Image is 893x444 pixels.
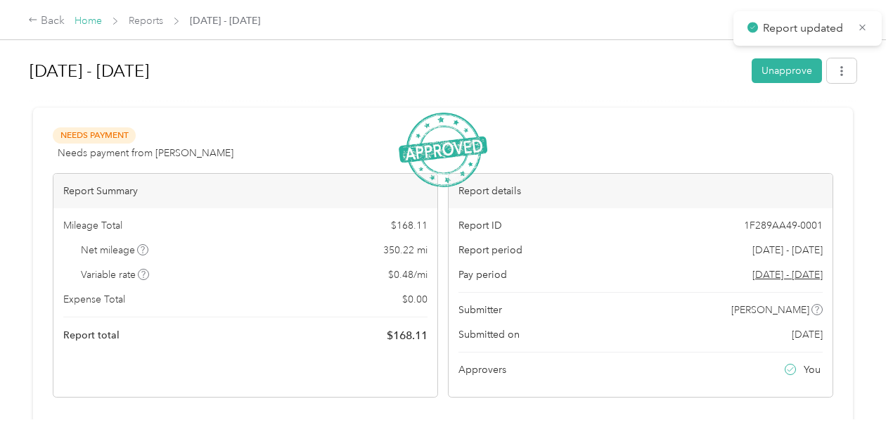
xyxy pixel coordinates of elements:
span: Net mileage [81,243,149,258]
span: Expense Total [63,292,125,307]
span: $ 0.00 [402,292,428,307]
span: [DATE] - [DATE] [190,13,260,28]
span: $ 168.11 [391,218,428,233]
h1: Sep 1 - 30, 2025 [30,54,742,88]
span: Report period [458,243,522,258]
span: Pay period [458,267,507,282]
div: Report details [449,174,833,208]
div: Report Summary [53,174,437,208]
span: $ 168.11 [387,327,428,344]
img: ApprovedStamp [399,113,487,188]
a: Home [75,15,102,27]
span: Needs payment from [PERSON_NAME] [58,146,233,160]
div: Back [28,13,65,30]
span: [PERSON_NAME] [731,303,809,317]
span: 350.22 mi [383,243,428,258]
span: Report ID [458,218,502,233]
span: Needs Payment [53,127,136,144]
span: [DATE] - [DATE] [752,243,823,258]
span: $ 0.48 / mi [388,267,428,282]
span: [DATE] [792,327,823,342]
span: Go to pay period [752,267,823,282]
span: 1F289AA49-0001 [744,218,823,233]
span: Mileage Total [63,218,122,233]
iframe: Everlance-gr Chat Button Frame [814,365,893,444]
p: Report updated [763,20,847,37]
a: Reports [129,15,163,27]
button: Unapprove [752,58,822,83]
span: Report total [63,328,120,343]
span: Variable rate [81,267,150,282]
span: You [804,362,821,377]
span: Approvers [458,362,506,377]
span: Submitter [458,303,502,317]
span: Submitted on [458,327,520,342]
